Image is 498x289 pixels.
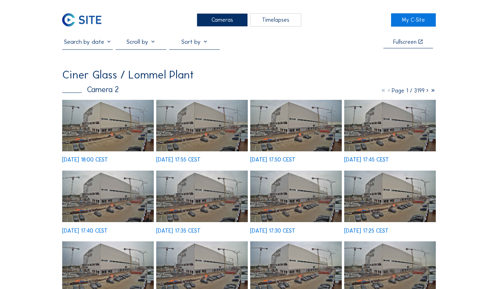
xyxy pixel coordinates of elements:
[393,39,417,45] div: Fullscreen
[62,86,119,94] div: Camera 2
[62,157,108,163] div: [DATE] 18:00 CEST
[250,157,295,163] div: [DATE] 17:50 CEST
[392,87,425,94] span: Page 1 / 3199
[62,13,107,27] a: C-SITE Logo
[250,228,295,234] div: [DATE] 17:30 CEST
[62,69,194,80] div: Ciner Glass / Lommel Plant
[62,228,108,234] div: [DATE] 17:40 CEST
[197,13,247,27] div: Cameras
[156,228,201,234] div: [DATE] 17:35 CEST
[62,38,113,46] input: Search by date 󰅀
[250,100,342,151] img: image_53634191
[156,157,201,163] div: [DATE] 17:55 CEST
[391,13,436,27] a: My C-Site
[250,171,342,222] img: image_53633617
[344,171,436,222] img: image_53633456
[62,100,154,151] img: image_53634448
[344,157,389,163] div: [DATE] 17:45 CEST
[156,100,248,151] img: image_53634276
[62,171,154,222] img: image_53633848
[156,171,248,222] img: image_53633770
[344,100,436,151] img: image_53634019
[250,13,301,27] div: Timelapses
[344,228,389,234] div: [DATE] 17:25 CEST
[62,13,101,27] img: C-SITE Logo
